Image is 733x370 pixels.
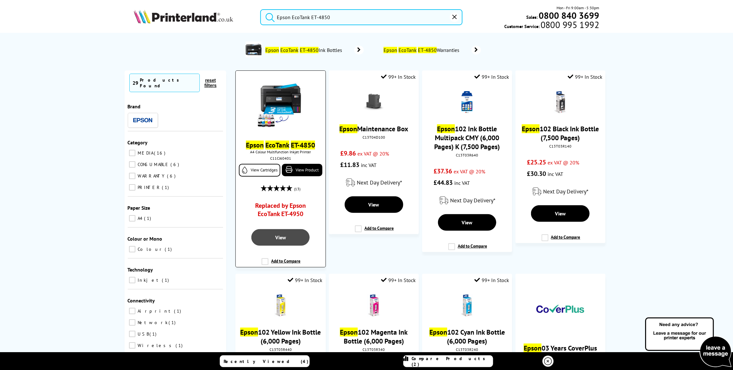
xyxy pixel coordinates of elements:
span: Connectivity [128,297,155,304]
b: 0800 840 3699 [539,10,599,21]
mark: EcoTank [280,47,298,53]
input: Network 1 [129,319,135,326]
a: Epson102 Magenta Ink Bottle (6,000 Pages) [340,328,408,345]
span: Colour [136,246,164,252]
a: Recently Viewed (4) [220,355,310,367]
input: Inkjet 1 [129,277,135,283]
label: Add to Compare [355,225,394,237]
button: reset filters [200,77,221,88]
input: CONSUMABLE 6 [129,161,135,168]
span: A4 Colour Multifunction Inkjet Printer [239,149,322,154]
div: 99+ In Stock [568,74,602,80]
span: Brand [128,103,141,110]
span: View [555,210,566,217]
input: MEDIA 16 [129,150,135,156]
mark: Epson [429,328,447,337]
span: 0800 995 1992 [540,22,599,28]
div: C11CJ60401 [241,156,320,161]
span: Next Day Delivery* [450,197,495,204]
img: epson-et-4850-ink-included-new-small.jpg [257,82,305,130]
span: 1 [176,343,184,348]
span: Airprint [136,308,174,314]
span: £9.86 [340,149,356,157]
span: View [275,234,286,241]
div: C13T03R340 [334,347,414,352]
a: Epson EcoTank ET-4850Warranties [383,46,481,54]
mark: Epson [522,124,540,133]
a: Epson03 Years CoverPlus RTB Service for ET-4XXX [524,344,597,361]
mark: Epson [384,47,397,53]
span: Colour or Mono [128,236,162,242]
div: 99+ In Stock [288,277,323,283]
label: Add to Compare [262,258,300,270]
img: Epson-ET2700-Ink-Black-Small.gif [549,91,571,113]
div: C13T03R440 [240,347,321,352]
input: Colour 1 [129,246,135,252]
img: Epson [133,118,152,123]
span: Sales: [526,14,538,20]
div: C13T04D100 [334,135,414,140]
label: Add to Compare [542,234,580,246]
mark: Epson [437,124,455,133]
span: £44.83 [434,178,453,187]
a: 0800 840 3699 [538,12,599,18]
span: WARRANTY [136,173,167,179]
span: Paper Size [128,205,150,211]
a: View [531,205,590,222]
span: Technology [128,266,153,273]
mark: ET-4850 [418,47,437,53]
mark: Epson [340,328,358,337]
img: Open Live Chat window [644,316,733,369]
span: £25.25 [527,158,546,166]
span: 1 [169,320,177,325]
span: Recently Viewed (4) [224,359,309,364]
div: modal_delivery [332,174,416,192]
span: View [369,201,379,208]
div: C13T03R640 [427,153,507,157]
span: Inkjet [136,277,162,283]
mark: Epson [265,47,279,53]
mark: ET-4850 [300,47,319,53]
mark: EcoTank [265,141,289,149]
span: £30.30 [527,170,546,178]
span: (13) [294,183,300,195]
div: modal_delivery [519,183,602,200]
a: Epson102 Yellow Ink Bottle (6,000 Pages) [240,328,321,345]
img: Printerland Logo [134,10,233,24]
span: Mon - Fri 9:00am - 5:30pm [557,5,599,11]
img: Epson-C13T03R640-Multipack-Small.gif [456,91,478,113]
a: Epson102 Cyan Ink Bottle (6,000 Pages) [429,328,505,345]
span: inc VAT [454,180,470,186]
span: Next Day Delivery* [543,188,589,195]
div: 99+ In Stock [381,74,416,80]
span: PRINTER [136,185,162,190]
img: epson-coverplus-warranty-logo-small.jpg [536,285,584,333]
a: View [345,196,403,213]
span: 6 [167,173,177,179]
div: 99+ In Stock [381,277,416,283]
span: 1 [162,185,171,190]
div: C13T03R140 [520,144,601,149]
mark: Epson [524,344,542,352]
a: View Cartridges [239,164,280,177]
a: Replaced by Epson EcoTank ET-4950 [247,201,314,221]
a: Epson102 Ink Bottle Multipack CMY (6,000 Pages) K (7,500 Pages) [434,124,500,151]
img: Epson-ET2700-Ink-Cyan-Small.gif [456,294,478,317]
a: View [438,214,497,231]
div: Products Found [140,77,196,89]
img: Epson-C13T04D100-Small.gif [363,91,385,113]
span: Compare Products (2) [412,356,493,367]
a: Compare Products (2) [403,355,493,367]
span: A4 [136,215,144,221]
input: Airprint 1 [129,308,135,314]
span: ex VAT @ 20% [454,168,485,175]
a: View Product [282,164,322,176]
a: Printerland Logo [134,10,253,25]
a: EpsonMaintenance Box [340,124,408,133]
span: £37.36 [434,167,452,175]
span: View [462,219,472,226]
mark: Epson [240,328,258,337]
img: C11CJ60401-conspage.jpg [246,41,262,57]
input: Wireless 1 [129,342,135,349]
a: Epson EcoTank ET-4850 [246,141,315,149]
